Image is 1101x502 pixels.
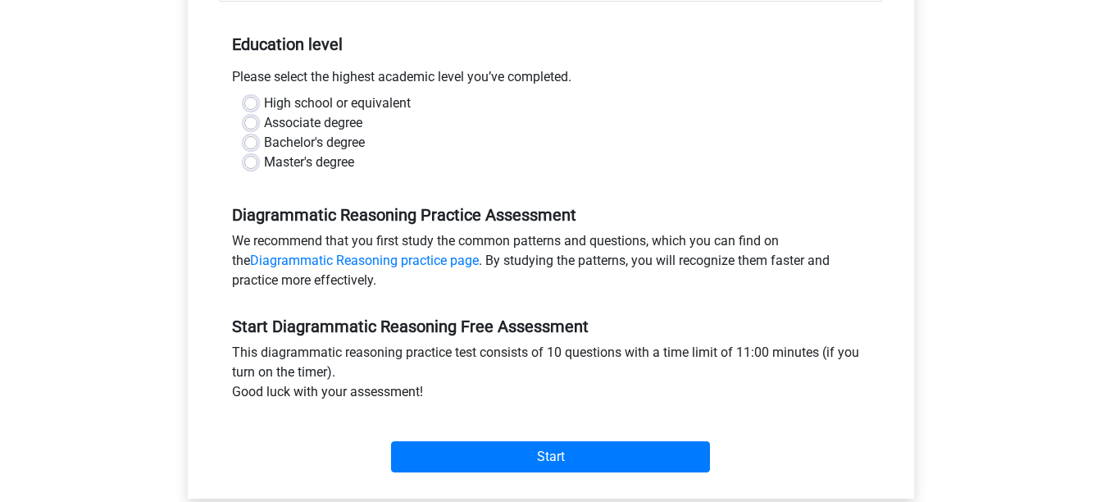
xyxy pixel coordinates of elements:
[391,441,710,472] input: Start
[264,94,411,113] label: High school or equivalent
[232,205,870,225] h5: Diagrammatic Reasoning Practice Assessment
[264,153,354,172] label: Master's degree
[264,113,362,133] label: Associate degree
[232,317,870,336] h5: Start Diagrammatic Reasoning Free Assessment
[220,231,882,297] div: We recommend that you first study the common patterns and questions, which you can find on the . ...
[250,253,479,268] a: Diagrammatic Reasoning practice page
[232,28,870,61] h5: Education level
[220,343,882,408] div: This diagrammatic reasoning practice test consists of 10 questions with a time limit of 11:00 min...
[264,133,365,153] label: Bachelor's degree
[220,67,882,94] div: Please select the highest academic level you’ve completed.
